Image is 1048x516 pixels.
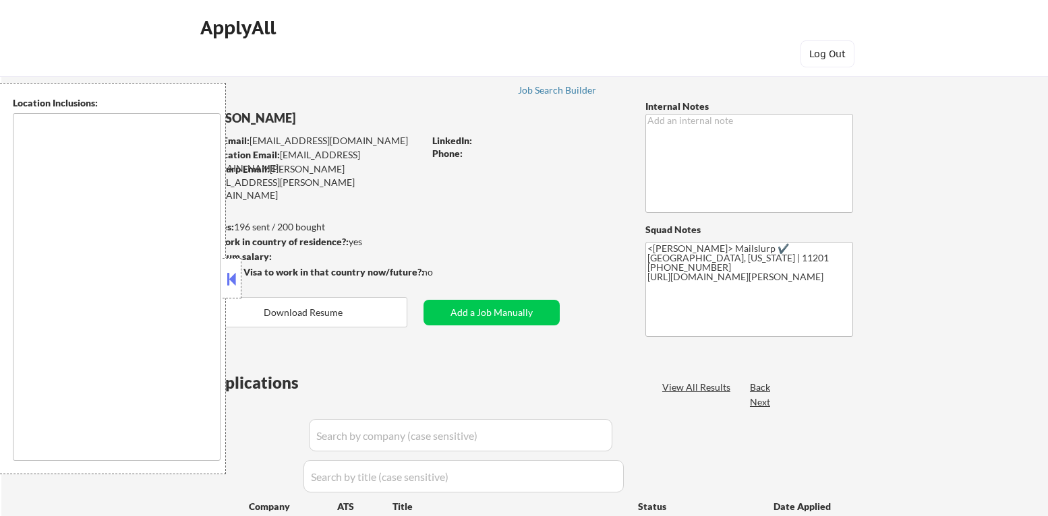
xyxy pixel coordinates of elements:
div: [PERSON_NAME] [200,110,477,127]
div: Job Search Builder [518,86,597,95]
div: Date Applied [774,500,833,513]
button: Log Out [800,40,854,67]
div: View All Results [662,381,734,394]
div: no [422,265,461,279]
div: Applications [204,375,337,391]
div: [EMAIL_ADDRESS][DOMAIN_NAME] [200,134,424,148]
strong: Will need Visa to work in that country now/future?: [200,266,424,278]
div: yes [199,235,419,249]
strong: Can work in country of residence?: [199,236,349,247]
div: ApplyAll [200,16,280,39]
div: Squad Notes [645,223,853,236]
div: ATS [337,500,392,513]
div: [PERSON_NAME][EMAIL_ADDRESS][PERSON_NAME][DOMAIN_NAME] [200,162,424,202]
button: Download Resume [200,297,407,327]
strong: LinkedIn: [432,135,472,146]
input: Search by title (case sensitive) [303,460,624,492]
div: Company [249,500,337,513]
div: Title [392,500,625,513]
div: Internal Notes [645,100,853,113]
div: Next [750,395,772,409]
div: 196 sent / 200 bought [199,220,424,234]
input: Search by company (case sensitive) [309,419,612,451]
div: Back [750,381,772,394]
div: [EMAIL_ADDRESS][DOMAIN_NAME] [200,148,424,174]
div: Location Inclusions: [13,96,221,110]
strong: Phone: [432,148,463,159]
button: Add a Job Manually [424,300,560,325]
